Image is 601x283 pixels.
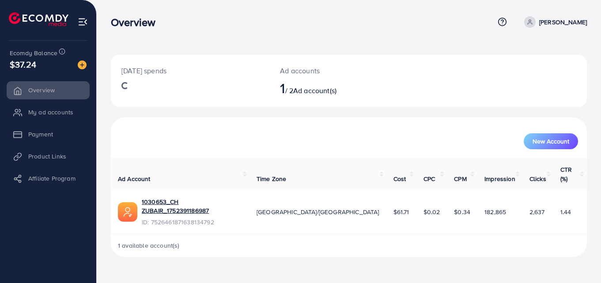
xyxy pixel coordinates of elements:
span: CTR (%) [560,165,572,183]
span: Ad Account [118,174,151,183]
p: Ad accounts [280,65,378,76]
span: 1 [280,78,285,98]
span: Clicks [529,174,546,183]
span: CPM [454,174,466,183]
span: $37.24 [10,58,36,71]
span: [GEOGRAPHIC_DATA]/[GEOGRAPHIC_DATA] [257,208,379,216]
p: [PERSON_NAME] [539,17,587,27]
span: $0.02 [423,208,440,216]
h3: Overview [111,16,163,29]
span: Impression [484,174,515,183]
span: 182,865 [484,208,506,216]
span: $61.71 [393,208,409,216]
button: New Account [524,133,578,149]
img: menu [78,17,88,27]
img: ic-ads-acc.e4c84228.svg [118,202,137,222]
span: Time Zone [257,174,286,183]
span: $0.34 [454,208,470,216]
p: [DATE] spends [121,65,259,76]
span: Ecomdy Balance [10,49,57,57]
span: New Account [533,138,569,144]
span: CPC [423,174,435,183]
a: 1030653_CH ZUBAIR_1752391186987 [142,197,242,215]
span: Ad account(s) [293,86,336,95]
span: Cost [393,174,406,183]
span: 1 available account(s) [118,241,180,250]
span: ID: 7526461871638134792 [142,218,242,226]
h2: / 2 [280,79,378,96]
a: [PERSON_NAME] [521,16,587,28]
span: 2,637 [529,208,545,216]
img: image [78,60,87,69]
span: 1.44 [560,208,571,216]
img: logo [9,12,68,26]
